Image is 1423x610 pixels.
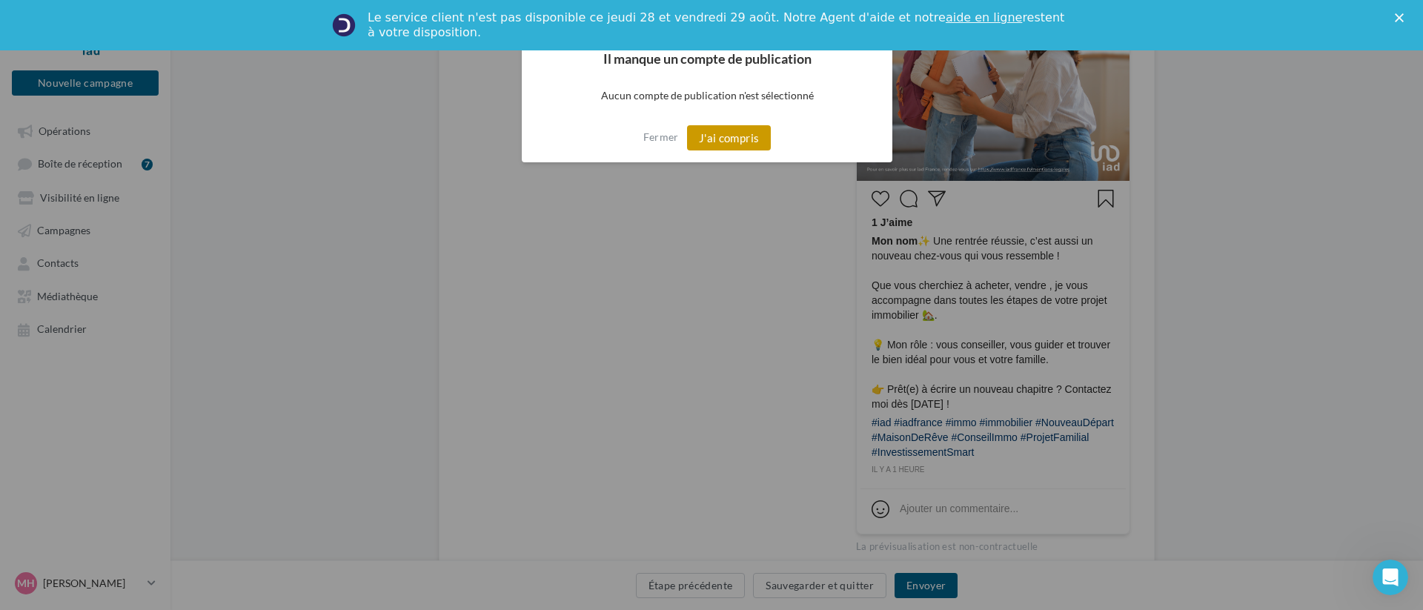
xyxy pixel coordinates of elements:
p: Aucun compte de publication n'est sélectionné [522,77,892,113]
a: aide en ligne [946,10,1022,24]
div: Le service client n'est pas disponible ce jeudi 28 et vendredi 29 août. Notre Agent d'aide et not... [368,10,1067,40]
button: J'ai compris [687,125,772,150]
div: Fermer [1395,13,1410,22]
button: Fermer [643,125,679,149]
img: Profile image for Service-Client [332,13,356,37]
h2: Il manque un compte de publication [522,40,892,77]
iframe: Intercom live chat [1373,560,1408,595]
